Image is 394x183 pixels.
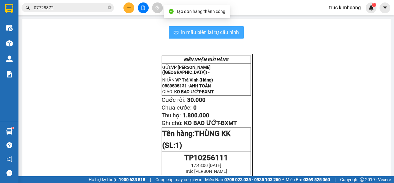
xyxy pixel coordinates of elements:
span: Miền Nam [205,176,281,183]
button: plus [123,2,134,13]
button: aim [152,2,163,13]
input: Tìm tên, số ĐT hoặc mã đơn [34,4,107,11]
span: VP [PERSON_NAME] ([GEOGRAPHIC_DATA]) - [162,65,211,75]
span: caret-down [382,5,388,10]
span: 17:43:00 [DATE] [191,163,221,168]
img: solution-icon [6,71,13,77]
span: 30.000 [187,97,206,103]
strong: BIÊN NHẬN GỬI HÀNG [21,3,71,9]
span: check-circle [169,9,174,14]
p: NHẬN: [2,27,90,32]
span: Trúc [PERSON_NAME] [185,169,227,174]
span: VP [PERSON_NAME] ([GEOGRAPHIC_DATA]) - [2,12,57,24]
button: printerIn mẫu biên lai tự cấu hình [169,26,244,39]
span: Cước rồi: [162,97,186,103]
span: | [150,176,151,183]
span: Tạo đơn hàng thành công [176,9,225,14]
span: question-circle [6,142,12,148]
span: VP Trà Vinh (Hàng) [175,77,213,82]
span: THÙNG KK (SL: [162,129,231,150]
span: Chưa cước: [162,104,192,111]
span: KO BAO ƯỚT-BXMT [184,120,237,127]
span: TP10256111 [184,153,228,162]
strong: BIÊN NHẬN GỬI HÀNG [184,57,228,62]
span: KO BAO ƯỚT-BXMT [174,89,214,94]
span: Thu hộ: [162,112,181,119]
strong: 1900 633 818 [119,177,145,182]
img: warehouse-icon [6,56,13,62]
span: close-circle [108,6,111,9]
sup: 1 [12,127,14,129]
p: NHẬN: [162,77,250,82]
span: truc.kimhoang [324,4,366,11]
span: Hỗ trợ kỹ thuật: [89,176,145,183]
span: | [335,176,336,183]
span: Miền Bắc [286,176,330,183]
button: caret-down [380,2,390,13]
span: close-circle [108,5,111,11]
p: GỬI: [2,12,90,24]
span: Tên hàng: [162,129,231,150]
span: search [26,6,30,10]
span: 1.800.000 [183,112,209,119]
span: GIAO: [162,89,214,94]
span: aim [155,6,159,10]
span: 1 [373,3,375,7]
strong: 0708 023 035 - 0935 103 250 [224,177,281,182]
span: CỔ CHIÊN [2,40,82,52]
span: ANH TOÀN [189,83,211,88]
span: VP Trà Vinh (Hàng) [17,27,60,32]
span: 0 [193,104,197,111]
span: In mẫu biên lai tự cấu hình [181,28,239,36]
img: icon-new-feature [368,5,374,10]
span: 1) [175,141,182,150]
span: printer [174,30,179,35]
img: warehouse-icon [6,40,13,47]
span: copyright [360,177,364,182]
span: [PERSON_NAME] [33,33,70,39]
span: Ghi chú: [162,120,183,127]
span: Cung cấp máy in - giấy in: [155,176,203,183]
span: 0772887278 - [2,33,70,39]
p: GỬI: [162,65,250,75]
img: warehouse-icon [6,25,13,31]
strong: 0369 525 060 [304,177,330,182]
span: file-add [141,6,145,10]
span: notification [6,156,12,162]
span: 0889535131 - [162,83,211,88]
span: GIAO: [2,40,82,52]
span: plus [127,6,131,10]
img: warehouse-icon [6,128,13,135]
span: message [6,170,12,176]
span: ⚪️ [282,178,284,181]
img: logo-vxr [5,4,13,13]
span: KO BAO HƯ +HƯ KO ĐỀN [2,40,82,52]
button: file-add [138,2,149,13]
sup: 1 [372,3,376,7]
